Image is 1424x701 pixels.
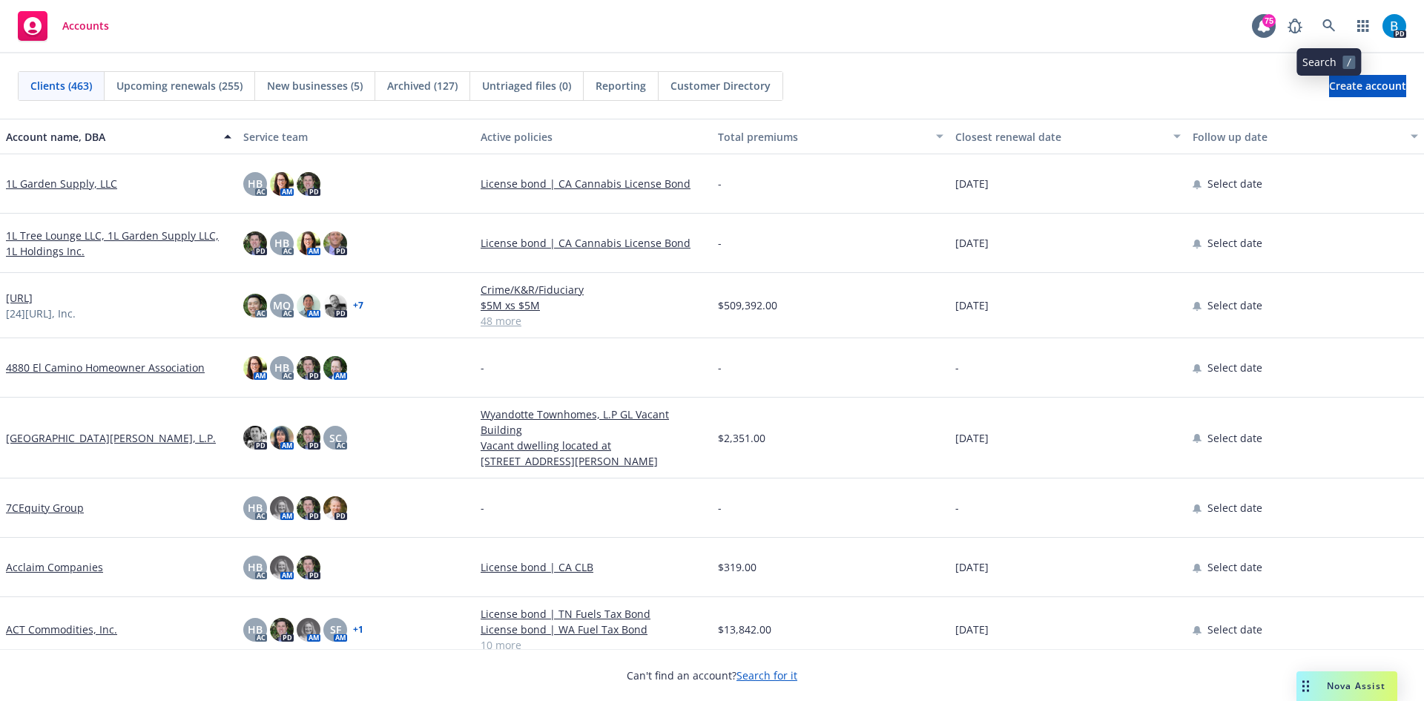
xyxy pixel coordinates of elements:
a: 7CEquity Group [6,500,84,516]
span: HB [248,559,263,575]
span: $319.00 [718,559,756,575]
a: Acclaim Companies [6,559,103,575]
img: photo [297,618,320,642]
span: [24][URL], Inc. [6,306,76,321]
span: HB [274,235,289,251]
span: Create account [1329,72,1406,100]
a: 48 more [481,313,706,329]
span: Clients (463) [30,78,92,93]
span: [DATE] [955,297,989,313]
span: Select date [1207,297,1262,313]
span: Select date [1207,622,1262,637]
div: Active policies [481,129,706,145]
span: [DATE] [955,430,989,446]
span: - [955,360,959,375]
img: photo [297,496,320,520]
a: Vacant dwelling located at [STREET_ADDRESS][PERSON_NAME] [481,438,706,469]
a: ACT Commodities, Inc. [6,622,117,637]
span: Select date [1207,430,1262,446]
span: MQ [273,297,291,313]
a: 4880 El Camino Homeowner Association [6,360,205,375]
span: Can't find an account? [627,668,797,683]
a: 1L Garden Supply, LLC [6,176,117,191]
span: $509,392.00 [718,297,777,313]
a: Search for it [736,668,797,682]
div: Total premiums [718,129,927,145]
img: photo [270,426,294,450]
span: Select date [1207,559,1262,575]
span: Select date [1207,500,1262,516]
span: - [481,500,484,516]
span: Archived (127) [387,78,458,93]
span: - [718,360,722,375]
div: 75 [1262,14,1276,27]
a: 10 more [481,637,706,653]
span: HB [248,176,263,191]
a: Wyandotte Townhomes, L.P GL Vacant Building [481,407,706,438]
img: photo [243,426,267,450]
span: - [955,500,959,516]
span: $2,351.00 [718,430,765,446]
a: Report a Bug [1280,11,1310,41]
img: photo [1382,14,1406,38]
button: Closest renewal date [949,119,1187,154]
img: photo [270,496,294,520]
span: Nova Assist [1327,679,1385,692]
a: License bond | TN Fuels Tax Bond [481,606,706,622]
a: Switch app [1348,11,1378,41]
img: photo [243,231,267,255]
span: Select date [1207,360,1262,375]
span: [DATE] [955,559,989,575]
a: [URL] [6,290,33,306]
span: $13,842.00 [718,622,771,637]
img: photo [270,556,294,579]
a: Accounts [12,5,115,47]
span: Untriaged files (0) [482,78,571,93]
span: - [718,500,722,516]
a: Search [1314,11,1344,41]
img: photo [243,294,267,317]
button: Follow up date [1187,119,1424,154]
button: Nova Assist [1296,671,1397,701]
img: photo [297,426,320,450]
div: Service team [243,129,469,145]
a: License bond | CA CLB [481,559,706,575]
img: photo [270,618,294,642]
span: [DATE] [955,235,989,251]
span: Customer Directory [670,78,771,93]
span: - [718,176,722,191]
span: [DATE] [955,622,989,637]
a: Crime/K&R/Fiduciary [481,282,706,297]
span: Select date [1207,235,1262,251]
span: SC [329,430,342,446]
span: HB [248,622,263,637]
a: 1L Tree Lounge LLC, 1L Garden Supply LLC, 1L Holdings Inc. [6,228,231,259]
img: photo [297,231,320,255]
img: photo [270,172,294,196]
span: New businesses (5) [267,78,363,93]
span: HB [248,500,263,516]
span: [DATE] [955,176,989,191]
a: License bond | CA Cannabis License Bond [481,235,706,251]
img: photo [297,356,320,380]
a: + 1 [353,625,363,634]
img: photo [323,294,347,317]
span: Reporting [596,78,646,93]
span: - [481,360,484,375]
span: Upcoming renewals (255) [116,78,243,93]
span: SF [330,622,341,637]
button: Service team [237,119,475,154]
span: - [718,235,722,251]
button: Active policies [475,119,712,154]
img: photo [323,356,347,380]
img: photo [323,496,347,520]
img: photo [297,172,320,196]
a: License bond | WA Fuel Tax Bond [481,622,706,637]
span: Accounts [62,20,109,32]
img: photo [297,294,320,317]
div: Follow up date [1193,129,1402,145]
